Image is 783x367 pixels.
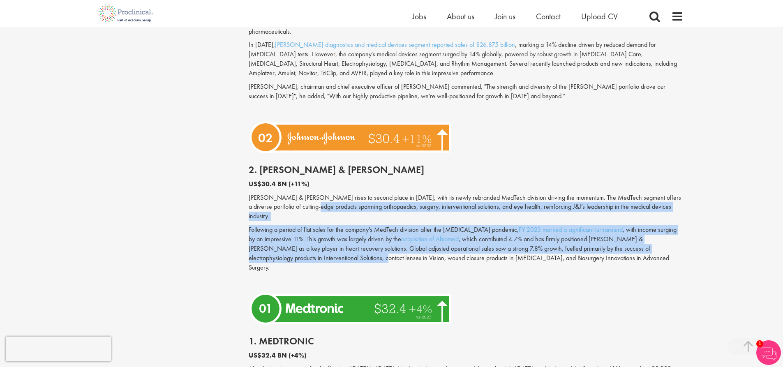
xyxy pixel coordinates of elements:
p: [PERSON_NAME], chairman and chief executive officer of [PERSON_NAME] commented, "The strength and... [249,82,684,101]
p: [PERSON_NAME] & [PERSON_NAME] rises to second place in [DATE], with its newly rebranded MedTech d... [249,193,684,222]
a: acquisition of Abiomed [401,235,459,243]
span: 1 [756,340,763,347]
img: Chatbot [756,340,781,365]
b: US$32.4 BN (+4%) [249,351,307,360]
a: Jobs [412,11,426,22]
h2: 2. [PERSON_NAME] & [PERSON_NAME] [249,164,684,175]
a: Join us [495,11,515,22]
a: FY 2023 marked a significant turnaround [519,225,623,234]
h2: 1. Medtronic [249,336,684,346]
p: Following a period of flat sales for the company's MedTech division after the [MEDICAL_DATA] pand... [249,225,684,272]
a: About us [447,11,474,22]
a: Upload CV [581,11,618,22]
a: [PERSON_NAME] diagnostics and medical devices segment reported sales of $26.875 billion [275,40,515,49]
b: US$30.4 BN (+11%) [249,180,310,188]
a: Contact [536,11,561,22]
iframe: reCAPTCHA [6,337,111,361]
p: In [DATE], , marking a 14% decline driven by reduced demand for [MEDICAL_DATA] tests. However, th... [249,40,684,78]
